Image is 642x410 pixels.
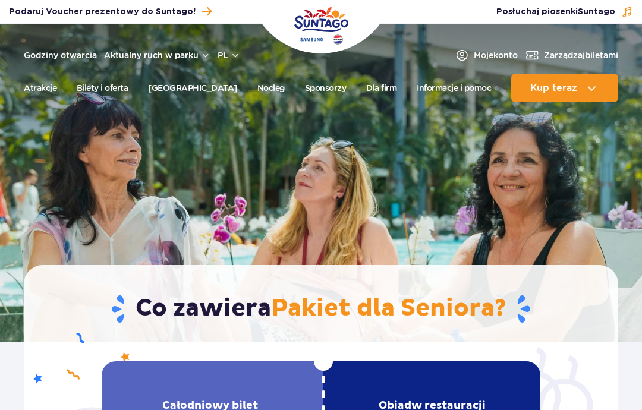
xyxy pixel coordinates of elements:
[104,51,210,60] button: Aktualny ruch w parku
[24,49,97,61] a: Godziny otwarcia
[530,83,577,93] span: Kup teraz
[77,74,128,102] a: Bilety i oferta
[366,74,396,102] a: Dla firm
[511,74,618,102] button: Kup teraz
[578,8,615,16] span: Suntago
[271,294,506,323] span: Pakiet dla Seniora?
[148,74,237,102] a: [GEOGRAPHIC_DATA]
[496,6,615,18] span: Posłuchaj piosenki
[24,74,56,102] a: Atrakcje
[9,4,212,20] a: Podaruj Voucher prezentowy do Suntago!
[49,294,593,324] h1: Co zawiera
[496,6,633,18] button: Posłuchaj piosenkiSuntago
[544,49,618,61] span: Zarządzaj biletami
[257,74,285,102] a: Nocleg
[474,49,518,61] span: Moje konto
[305,74,347,102] a: Sponsorzy
[218,49,240,61] button: pl
[9,6,196,18] span: Podaruj Voucher prezentowy do Suntago!
[525,48,618,62] a: Zarządzajbiletami
[455,48,518,62] a: Mojekonto
[417,74,491,102] a: Informacje i pomoc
